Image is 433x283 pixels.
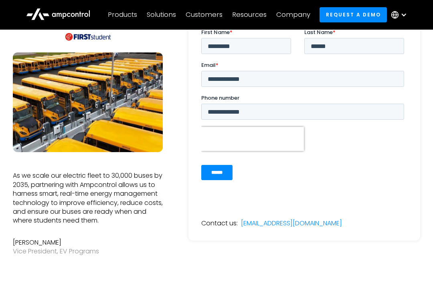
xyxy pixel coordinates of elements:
[108,10,137,19] div: Products
[147,10,176,19] div: Solutions
[241,219,342,228] a: [EMAIL_ADDRESS][DOMAIN_NAME]
[276,10,310,19] div: Company
[201,28,407,187] iframe: Form 0
[232,10,267,19] div: Resources
[320,7,387,22] a: Request a demo
[186,10,223,19] div: Customers
[201,219,238,228] div: Contact us:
